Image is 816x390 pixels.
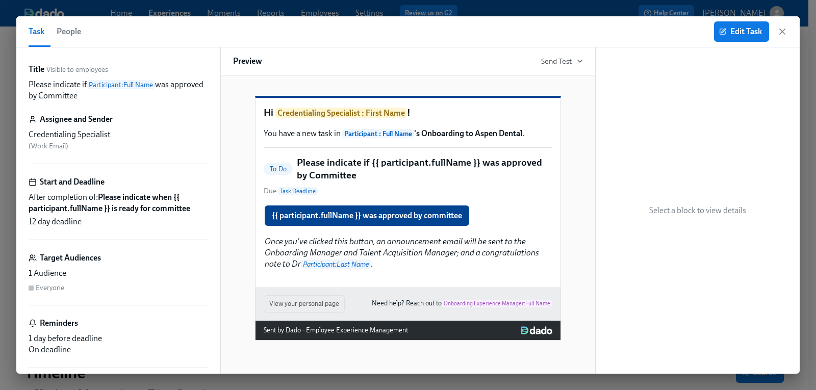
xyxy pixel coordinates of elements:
[269,299,339,309] span: View your personal page
[264,106,552,120] h1: Hi !
[596,47,800,374] div: Select a block to view details
[29,24,44,39] span: Task
[87,80,155,89] span: Participant : Full Name
[29,129,208,140] div: Credentialing Specialist
[40,176,105,188] h6: Start and Deadline
[29,333,208,344] div: 1 day before deadline
[29,79,208,101] p: Please indicate if was approved by Committee
[29,216,82,227] span: 12 day deadline
[372,298,552,309] a: Need help? Reach out toOnboarding Experience Manager:Full Name
[264,204,552,227] div: {{ participant.fullName }} was approved by committee
[521,326,552,334] img: Dado
[29,64,44,75] label: Title
[264,325,408,336] div: Sent by Dado - Employee Experience Management
[714,21,769,42] button: Edit Task
[264,235,552,271] div: Once you've clicked this button, an announcement email will be sent to the Onboarding Manager and...
[40,252,101,264] h6: Target Audiences
[264,295,345,313] button: View your personal page
[297,156,552,182] h5: Please indicate if {{ participant.fullName }} was approved by Committee
[46,65,108,74] span: Visible to employees
[372,298,552,309] p: Need help? Reach out to
[29,192,190,213] strong: Please indicate when ​{​{ participant.fullName }} is ready for committee
[541,56,583,66] button: Send Test
[29,192,208,214] span: After completion of:
[40,318,78,329] h6: Reminders
[57,24,81,39] span: People
[721,27,762,37] span: Edit Task
[40,114,113,125] h6: Assignee and Sender
[29,268,208,279] div: 1 Audience
[233,56,262,67] h6: Preview
[275,108,407,118] span: Credentialing Specialist : First Name
[29,344,208,355] div: On deadline
[36,283,64,293] div: Everyone
[264,128,552,139] p: You have a new task in .
[442,300,552,307] span: Onboarding Experience Manager : Full Name
[278,187,318,195] span: Task Deadline
[29,142,68,150] span: ( Work Email )
[264,186,318,196] span: Due
[342,128,522,138] strong: 's Onboarding to Aspen Dental
[342,129,414,138] span: Participant : Full Name
[264,165,293,173] span: To Do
